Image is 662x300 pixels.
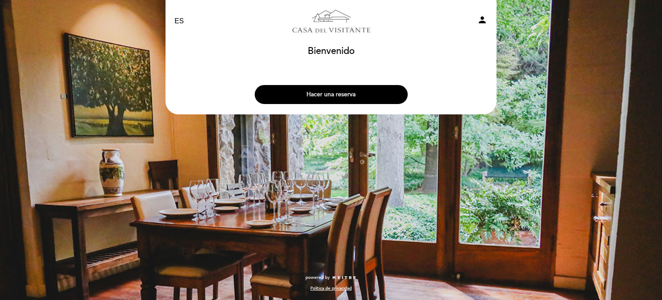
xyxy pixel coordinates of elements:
[308,46,355,57] h1: Bienvenido
[306,275,356,281] a: powered by
[277,9,385,33] a: Casa del Visitante de Bodega [GEOGRAPHIC_DATA][PERSON_NAME]
[306,275,330,281] span: powered by
[310,285,352,291] a: Política de privacidad
[477,15,487,28] button: person
[477,15,487,25] i: person
[255,85,408,104] button: Hacer una reserva
[332,276,356,280] img: MEITRE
